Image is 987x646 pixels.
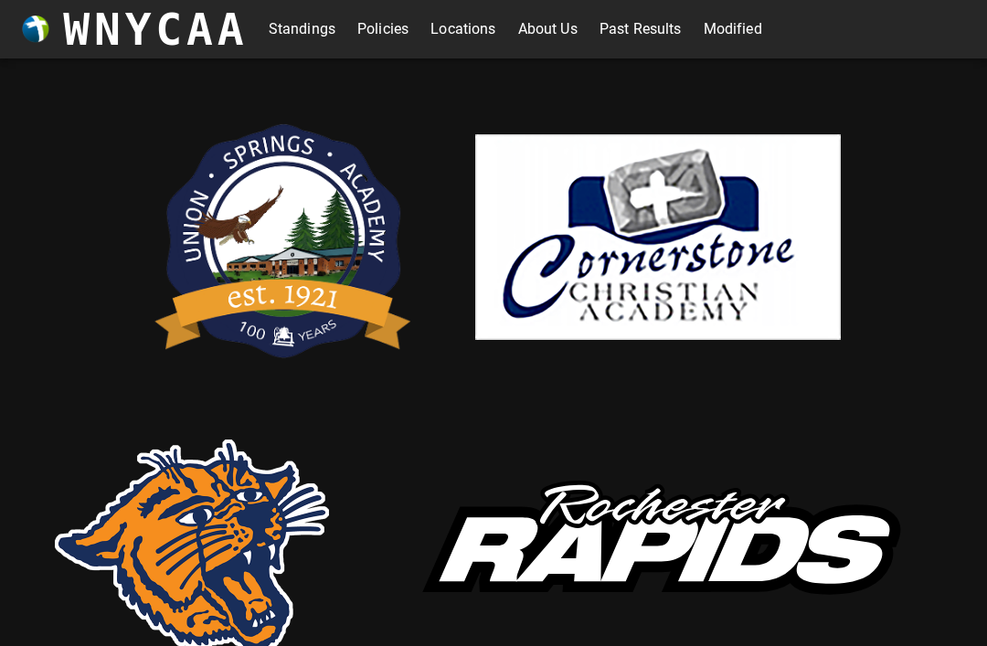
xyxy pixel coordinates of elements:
a: About Us [518,15,578,44]
a: Past Results [600,15,682,44]
img: wnycaaBall.png [22,16,49,43]
h3: WNYCAA [63,4,248,55]
img: cornerstone.png [475,134,841,340]
a: Policies [357,15,409,44]
a: Locations [430,15,495,44]
a: Modified [704,15,762,44]
a: Standings [269,15,335,44]
img: usa.png [146,95,420,378]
